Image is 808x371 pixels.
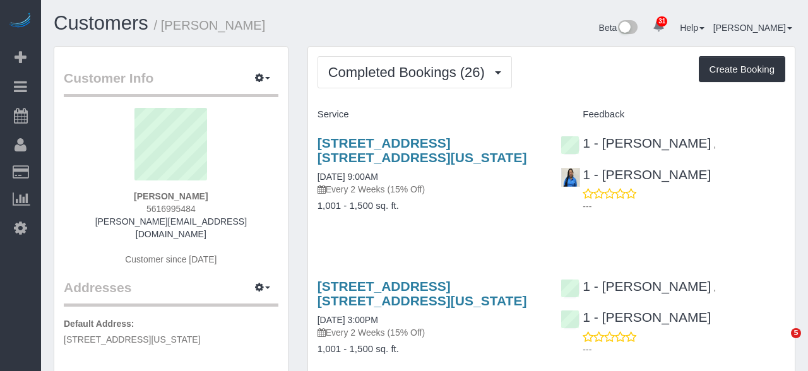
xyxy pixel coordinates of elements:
a: [DATE] 3:00PM [318,315,378,325]
span: , [713,283,716,293]
strong: [PERSON_NAME] [134,191,208,201]
span: [STREET_ADDRESS][US_STATE] [64,334,201,344]
small: / [PERSON_NAME] [154,18,266,32]
span: 5 [791,328,801,338]
p: Every 2 Weeks (15% Off) [318,183,542,196]
button: Create Booking [699,56,785,83]
a: [PERSON_NAME] [713,23,792,33]
img: Automaid Logo [8,13,33,30]
span: 31 [656,16,667,26]
h4: 1,001 - 1,500 sq. ft. [318,344,542,355]
h4: 1,001 - 1,500 sq. ft. [318,201,542,211]
a: [STREET_ADDRESS] [STREET_ADDRESS][US_STATE] [318,279,527,308]
p: --- [583,200,785,213]
label: Default Address: [64,317,134,330]
a: Help [680,23,704,33]
img: 1 - Jamie Parker [561,168,580,187]
a: Customers [54,12,148,34]
h4: Service [318,109,542,120]
a: [PERSON_NAME][EMAIL_ADDRESS][DOMAIN_NAME] [95,216,247,239]
a: 1 - [PERSON_NAME] [561,310,711,324]
span: , [713,139,716,150]
span: Customer since [DATE] [125,254,217,264]
h4: Feedback [561,109,785,120]
p: Every 2 Weeks (15% Off) [318,326,542,339]
p: --- [583,343,785,356]
button: Completed Bookings (26) [318,56,512,88]
a: 1 - [PERSON_NAME] [561,167,711,182]
a: 1 - [PERSON_NAME] [561,279,711,293]
a: [STREET_ADDRESS] [STREET_ADDRESS][US_STATE] [318,136,527,165]
span: Completed Bookings (26) [328,64,491,80]
a: 1 - [PERSON_NAME] [561,136,711,150]
iframe: Intercom live chat [765,328,795,358]
img: New interface [617,20,638,37]
a: [DATE] 9:00AM [318,172,378,182]
a: 31 [646,13,671,40]
span: 5616995484 [146,204,196,214]
legend: Customer Info [64,69,278,97]
a: Beta [599,23,638,33]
